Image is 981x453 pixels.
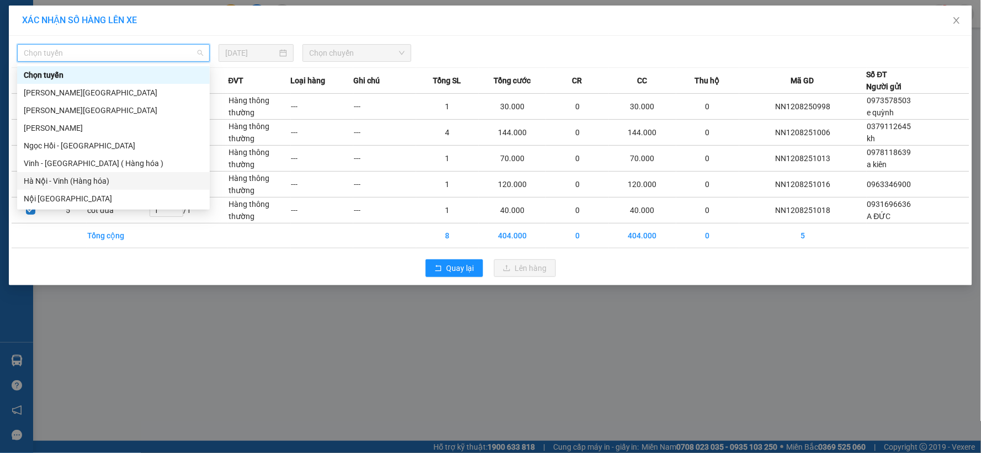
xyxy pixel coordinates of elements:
td: NN1208251006 [739,120,867,146]
td: --- [291,172,353,198]
div: Gia Lâm - Mỹ Đình [17,84,210,102]
span: CR [572,74,582,87]
button: uploadLên hàng [494,259,556,277]
td: 1 [416,94,479,120]
td: 0 [676,223,739,248]
td: NN1208250998 [739,94,867,120]
td: --- [353,146,416,172]
td: --- [291,146,353,172]
div: Chọn tuyến [17,66,210,84]
span: kh [867,134,876,143]
td: 120.000 [479,172,546,198]
input: 12/08/2025 [225,47,277,59]
button: Close [941,6,972,36]
td: --- [353,94,416,120]
td: cốt dừa [87,198,149,223]
td: 144.000 [479,120,546,146]
span: Tổng cước [494,74,531,87]
td: Hàng thông thường [228,94,290,120]
div: Nội [GEOGRAPHIC_DATA] [24,193,203,205]
button: rollbackQuay lại [426,259,483,277]
div: [PERSON_NAME][GEOGRAPHIC_DATA] [24,104,203,116]
td: 40.000 [609,198,676,223]
span: Mã GD [791,74,814,87]
div: Mỹ Đình - Gia Lâm [17,102,210,119]
td: 144.000 [609,120,676,146]
td: 404.000 [479,223,546,248]
span: rollback [434,264,442,273]
td: 0 [546,146,608,172]
td: 0 [676,120,739,146]
td: / 1 [149,198,228,223]
td: 8 [416,223,479,248]
span: 0379112645 [867,122,911,131]
div: Ngọc Hồi - [GEOGRAPHIC_DATA] [24,140,203,152]
span: CC [637,74,647,87]
td: 1 [416,146,479,172]
span: Chọn tuyến [24,45,203,61]
td: 30.000 [479,94,546,120]
td: 0 [676,146,739,172]
div: Ngọc Hồi - Mỹ Đình [17,137,210,154]
span: Thu hộ [695,74,720,87]
td: --- [353,172,416,198]
td: 40.000 [479,198,546,223]
div: Vinh - [GEOGRAPHIC_DATA] ( Hàng hóa ) [24,157,203,169]
td: 5 [739,223,867,248]
td: NN1208251013 [739,146,867,172]
span: e quỳnh [867,108,894,117]
td: 1 [416,172,479,198]
td: 0 [546,223,608,248]
span: 0963346900 [867,180,911,189]
div: [PERSON_NAME] [24,122,203,134]
span: Chọn chuyến [309,45,405,61]
td: NN1208251018 [739,198,867,223]
td: 404.000 [609,223,676,248]
td: 70.000 [609,146,676,172]
div: Nội Tỉnh Vinh [17,190,210,207]
td: Hàng thông thường [228,146,290,172]
div: Vinh - Hà Nội ( Hàng hóa ) [17,154,210,172]
td: 0 [546,198,608,223]
td: Hàng thông thường [228,120,290,146]
div: Hà Nội - Vinh (Hàng hóa) [24,175,203,187]
td: --- [291,94,353,120]
td: 0 [676,94,739,120]
span: 0978118639 [867,148,911,157]
td: 0 [546,172,608,198]
td: --- [291,120,353,146]
td: --- [291,198,353,223]
span: Tổng SL [433,74,461,87]
td: 70.000 [479,146,546,172]
span: Quay lại [447,262,474,274]
td: 4 [416,120,479,146]
span: XÁC NHẬN SỐ HÀNG LÊN XE [22,15,137,25]
div: Chọn tuyến [24,69,203,81]
div: Hà Nội - Vinh (Hàng hóa) [17,172,210,190]
td: 30.000 [609,94,676,120]
span: A ĐỨC [867,212,891,221]
td: 1 [416,198,479,223]
span: 0931696636 [867,200,911,209]
span: 0973578503 [867,96,911,105]
td: 0 [546,120,608,146]
td: Hàng thông thường [228,172,290,198]
span: close [952,16,961,25]
td: NN1208251016 [739,172,867,198]
td: 0 [676,198,739,223]
td: 0 [546,94,608,120]
div: [PERSON_NAME][GEOGRAPHIC_DATA] [24,87,203,99]
div: Mỹ Đình - Ngọc Hồi [17,119,210,137]
td: 0 [676,172,739,198]
span: a kiên [867,160,887,169]
span: Ghi chú [353,74,380,87]
td: Hàng thông thường [228,198,290,223]
td: 5 [49,198,87,223]
td: --- [353,198,416,223]
td: Tổng cộng [87,223,149,248]
div: Số ĐT Người gửi [867,68,902,93]
td: 120.000 [609,172,676,198]
span: Loại hàng [291,74,326,87]
span: ĐVT [228,74,243,87]
td: --- [353,120,416,146]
